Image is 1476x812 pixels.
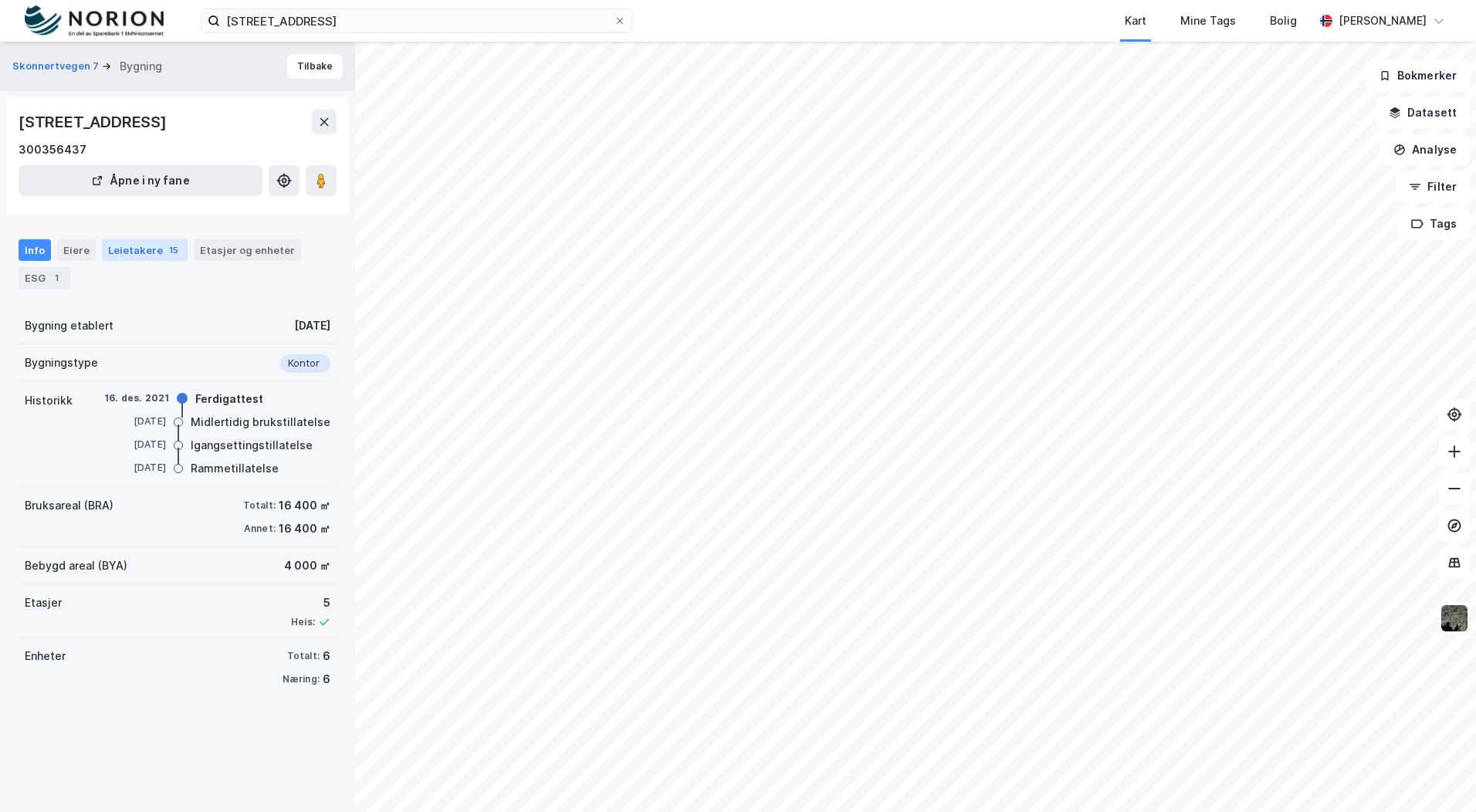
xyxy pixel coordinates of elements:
[19,267,70,289] div: ESG
[323,647,330,665] div: 6
[25,557,127,575] div: Bebygd areal (BYA)
[243,499,276,512] div: Totalt:
[25,5,164,37] img: norion-logo.80e7a08dc31c2e691866.png
[12,59,102,74] button: Skonnertvegen 7
[1376,97,1470,128] button: Datasett
[104,391,170,405] div: 16. des. 2021
[200,243,295,257] div: Etasjer og enheter
[1270,12,1297,30] div: Bolig
[279,519,330,538] div: 16 400 ㎡
[19,165,262,196] button: Åpne i ny fane
[19,110,170,134] div: [STREET_ADDRESS]
[287,650,320,662] div: Totalt:
[1398,208,1470,239] button: Tags
[1399,738,1476,812] div: Kontrollprogram for chat
[1180,12,1236,30] div: Mine Tags
[1366,60,1470,91] button: Bokmerker
[195,390,263,408] div: Ferdigattest
[1396,171,1470,202] button: Filter
[25,496,113,515] div: Bruksareal (BRA)
[104,461,166,475] div: [DATE]
[25,354,98,372] div: Bygningstype
[104,414,166,428] div: [DATE]
[49,270,64,286] div: 1
[57,239,96,261] div: Eiere
[104,438,166,452] div: [DATE]
[166,242,181,258] div: 15
[323,670,330,689] div: 6
[1440,604,1469,633] img: 9k=
[120,57,162,76] div: Bygning
[291,616,315,628] div: Heis:
[291,594,330,612] div: 5
[25,647,66,665] div: Enheter
[279,496,330,515] div: 16 400 ㎡
[294,316,330,335] div: [DATE]
[191,436,313,455] div: Igangsettingstillatelse
[287,54,343,79] button: Tilbake
[25,316,113,335] div: Bygning etablert
[19,140,86,159] div: 300356437
[244,523,276,535] div: Annet:
[1399,738,1476,812] iframe: Chat Widget
[284,557,330,575] div: 4 000 ㎡
[191,459,279,478] div: Rammetillatelse
[191,413,330,431] div: Midlertidig brukstillatelse
[283,673,320,685] div: Næring:
[19,239,51,261] div: Info
[1380,134,1470,165] button: Analyse
[1125,12,1146,30] div: Kart
[102,239,188,261] div: Leietakere
[25,391,73,410] div: Historikk
[220,9,614,32] input: Søk på adresse, matrikkel, gårdeiere, leietakere eller personer
[25,594,62,612] div: Etasjer
[1339,12,1427,30] div: [PERSON_NAME]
